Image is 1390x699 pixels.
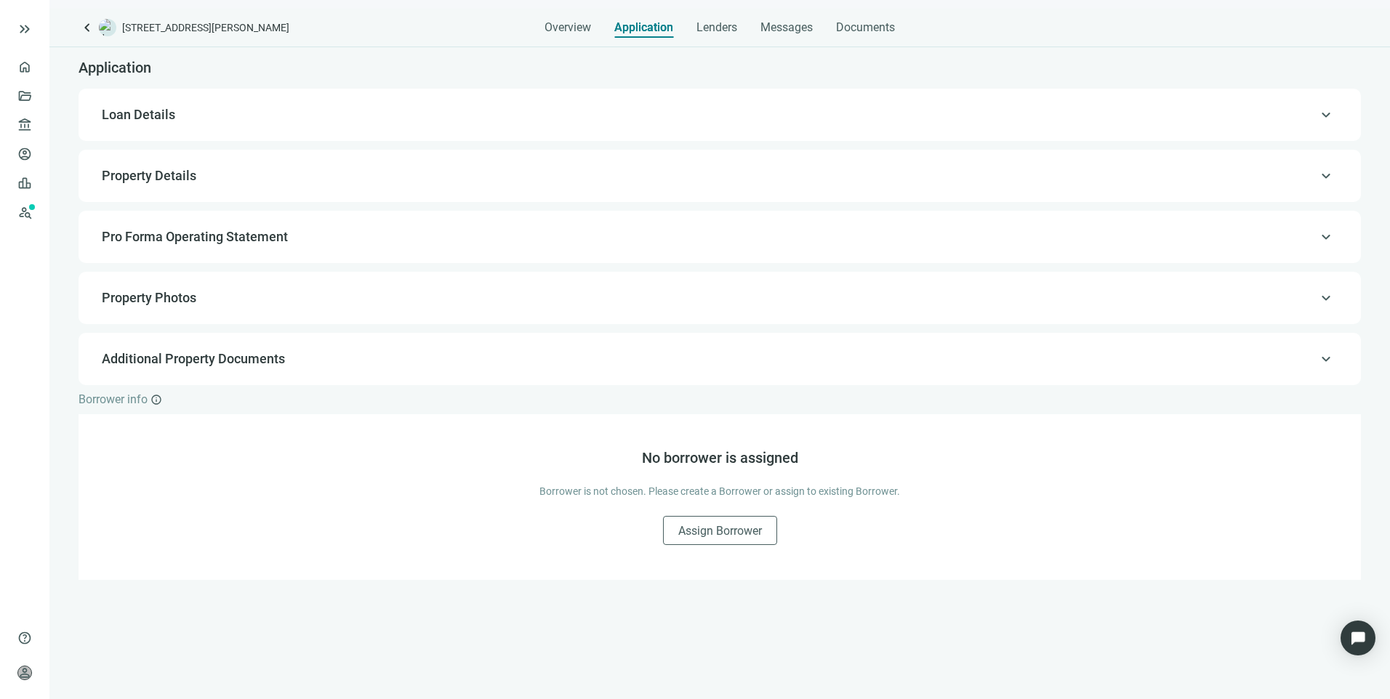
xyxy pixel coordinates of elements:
[663,516,777,545] button: Assign Borrower
[836,20,895,35] span: Documents
[17,118,28,132] span: account_balance
[1341,621,1375,655] div: Open Intercom Messenger
[545,20,591,35] span: Overview
[79,19,96,36] a: keyboard_arrow_left
[79,59,151,76] span: Application
[16,20,33,38] button: keyboard_double_arrow_right
[17,631,32,645] span: help
[696,20,737,35] span: Lenders
[102,351,285,366] span: Additional Property Documents
[102,290,196,305] span: Property Photos
[102,229,288,244] span: Pro Forma Operating Statement
[539,484,900,498] span: Borrower is not chosen. Please create a Borrower or assign to existing Borrower.
[614,20,673,35] span: Application
[102,107,175,122] span: Loan Details
[79,392,148,406] span: Borrower info
[17,666,32,680] span: person
[760,20,813,34] span: Messages
[150,394,162,405] span: info
[102,168,196,183] span: Property Details
[122,20,289,35] span: [STREET_ADDRESS][PERSON_NAME]
[678,524,762,538] span: Assign Borrower
[642,449,798,466] span: No borrower is assigned
[99,19,116,36] img: deal-logo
